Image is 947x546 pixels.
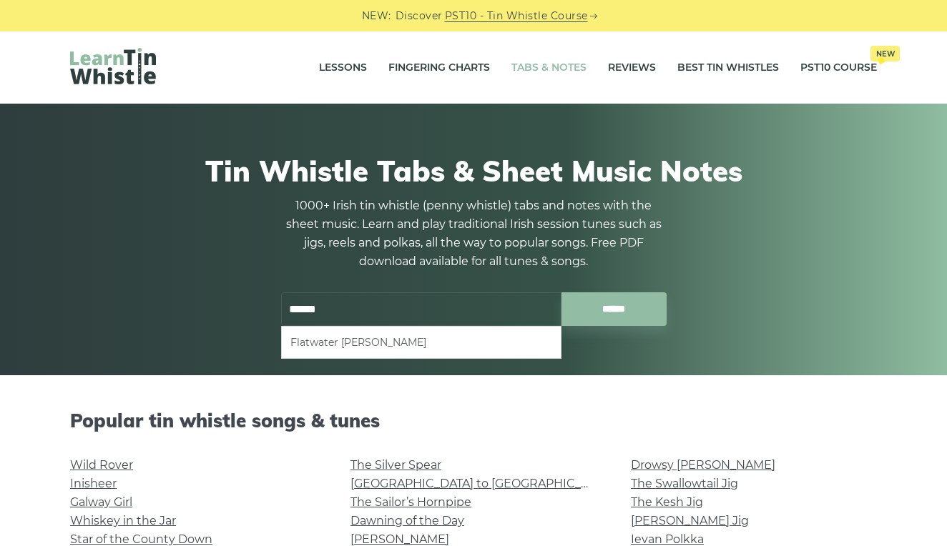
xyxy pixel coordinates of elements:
[677,50,779,86] a: Best Tin Whistles
[388,50,490,86] a: Fingering Charts
[70,495,132,509] a: Galway Girl
[870,46,900,61] span: New
[631,458,775,472] a: Drowsy [PERSON_NAME]
[280,197,667,271] p: 1000+ Irish tin whistle (penny whistle) tabs and notes with the sheet music. Learn and play tradi...
[70,458,133,472] a: Wild Rover
[319,50,367,86] a: Lessons
[70,409,877,432] h2: Popular tin whistle songs & tunes
[631,514,749,527] a: [PERSON_NAME] Jig
[350,514,464,527] a: Dawning of the Day
[70,532,212,546] a: Star of the County Down
[350,495,471,509] a: The Sailor’s Hornpipe
[350,458,441,472] a: The Silver Spear
[511,50,587,86] a: Tabs & Notes
[350,477,614,490] a: [GEOGRAPHIC_DATA] to [GEOGRAPHIC_DATA]
[608,50,656,86] a: Reviews
[290,334,552,351] li: Flatwater [PERSON_NAME]
[800,50,877,86] a: PST10 CourseNew
[631,532,704,546] a: Ievan Polkka
[631,477,738,490] a: The Swallowtail Jig
[70,48,156,84] img: LearnTinWhistle.com
[350,532,449,546] a: [PERSON_NAME]
[70,514,176,527] a: Whiskey in the Jar
[70,477,117,490] a: Inisheer
[70,154,877,188] h1: Tin Whistle Tabs & Sheet Music Notes
[631,495,703,509] a: The Kesh Jig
